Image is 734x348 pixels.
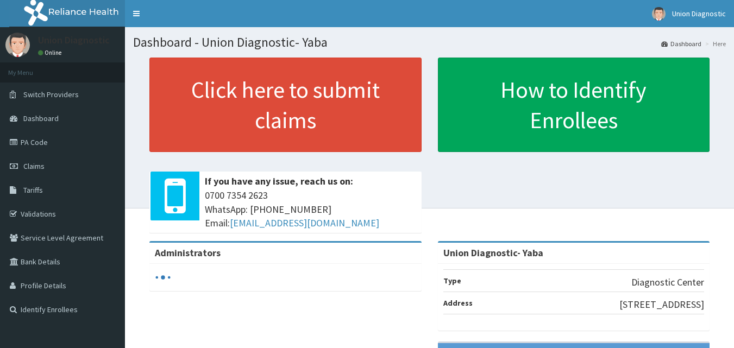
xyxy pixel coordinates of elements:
[23,161,45,171] span: Claims
[149,58,422,152] a: Click here to submit claims
[205,188,416,230] span: 0700 7354 2623 WhatsApp: [PHONE_NUMBER] Email:
[155,269,171,286] svg: audio-loading
[38,49,64,56] a: Online
[38,35,110,45] p: Union Diagnostic
[23,185,43,195] span: Tariffs
[661,39,701,48] a: Dashboard
[23,90,79,99] span: Switch Providers
[133,35,726,49] h1: Dashboard - Union Diagnostic- Yaba
[652,7,666,21] img: User Image
[631,275,704,289] p: Diagnostic Center
[619,298,704,312] p: [STREET_ADDRESS]
[443,246,543,259] strong: Union Diagnostic- Yaba
[438,58,710,152] a: How to Identify Enrollees
[155,246,221,259] b: Administrators
[443,276,461,286] b: Type
[443,298,473,308] b: Address
[230,217,379,229] a: [EMAIL_ADDRESS][DOMAIN_NAME]
[702,39,726,48] li: Here
[23,113,59,123] span: Dashboard
[672,9,726,18] span: Union Diagnostic
[205,175,353,187] b: If you have any issue, reach us on:
[5,33,30,57] img: User Image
